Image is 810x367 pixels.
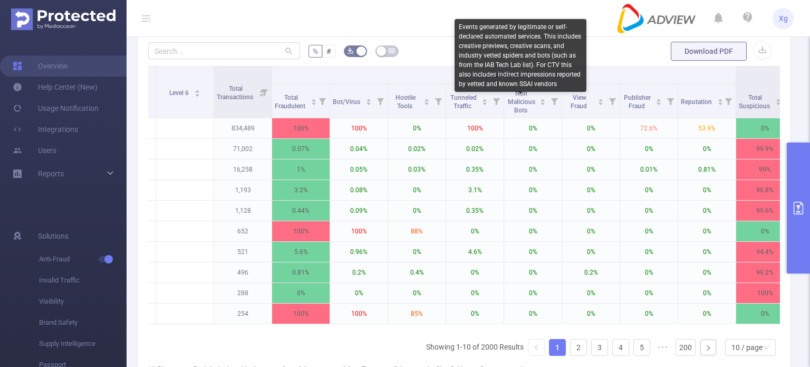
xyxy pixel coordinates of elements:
p: 0% [388,118,446,138]
i: icon: caret-up [482,97,488,100]
span: Bot/Virus [333,98,362,106]
input: Search... [148,42,300,59]
p: 496 [214,262,272,283]
img: Protected Media [11,8,115,30]
a: 3 [592,340,607,355]
p: 0% [388,242,446,262]
p: 0% [620,201,678,221]
div: 10 / page [731,340,763,355]
span: Total Suspicious [739,94,772,110]
p: 1,128 [214,201,272,221]
i: icon: caret-down [194,92,200,96]
p: 99.6% [736,201,794,221]
p: 53.9% [678,118,736,138]
p: 0% [504,180,562,200]
span: # [326,47,331,55]
p: 0.2% [562,262,620,283]
p: 0% [504,201,562,221]
i: icon: caret-down [365,101,371,104]
i: icon: caret-up [717,97,723,100]
p: 0% [678,283,736,303]
p: 0% [620,304,678,324]
p: 88% [388,221,446,241]
div: Events generated by legitimate or self-declared automated services. This includes creative previe... [455,19,586,92]
i: icon: caret-up [311,97,316,100]
li: Next 5 Pages [654,339,671,356]
a: 1 [549,340,565,355]
p: 521 [214,242,272,262]
p: 100% [272,118,330,138]
p: 0% [504,221,562,241]
p: 0% [446,304,504,324]
i: Filter menu [605,84,620,118]
i: icon: caret-down [540,101,546,104]
p: 0% [678,139,736,159]
p: 0% [504,283,562,303]
i: Filter menu [547,84,562,118]
i: Filter menu [431,84,446,118]
i: Filter menu [489,84,504,118]
p: 0% [736,118,794,138]
p: 0.2% [330,262,388,283]
p: 100% [272,304,330,324]
i: Filter menu [721,84,736,118]
p: 0.44% [272,201,330,221]
div: Sort [539,97,546,103]
div: Sort [481,97,488,103]
p: 0.05% [330,159,388,180]
p: 0.96% [330,242,388,262]
p: 5.6% [272,242,330,262]
a: Reports [38,163,64,184]
a: Help Center (New) [13,77,98,98]
p: 0.08% [330,180,388,200]
i: icon: caret-down [482,101,488,104]
p: 0% [504,262,562,283]
p: 0.02% [446,139,504,159]
span: % [313,47,318,55]
p: 100% [330,221,388,241]
p: 0% [446,262,504,283]
button: Download PDF [671,42,747,61]
span: Reports [38,170,64,178]
p: 0% [620,139,678,159]
p: 0% [504,242,562,262]
i: icon: caret-up [424,97,430,100]
p: 0% [736,221,794,241]
p: 71,002 [214,139,272,159]
p: 0.07% [272,139,330,159]
span: Level 6 [169,89,190,97]
p: 0.35% [446,201,504,221]
i: icon: caret-down [598,101,604,104]
span: Brand Safety [39,312,127,333]
p: 0% [330,283,388,303]
p: 0% [736,304,794,324]
p: 100% [446,118,504,138]
p: 652 [214,221,272,241]
p: 99.9% [736,139,794,159]
i: icon: caret-down [775,101,781,104]
li: 3 [591,339,608,356]
i: Filter menu [779,84,794,118]
p: 99.2% [736,262,794,283]
li: 200 [676,339,696,356]
p: 0% [678,180,736,200]
i: icon: caret-down [717,101,723,104]
p: 1,193 [214,180,272,200]
a: Overview [13,55,68,77]
i: icon: caret-up [598,97,604,100]
span: Total Fraudulent [275,94,307,110]
span: Reputation [681,98,713,106]
i: icon: caret-down [311,101,316,104]
i: icon: caret-down [656,101,662,104]
i: icon: table [389,48,395,54]
p: 0% [446,221,504,241]
span: Publisher Fraud [624,94,651,110]
p: 100% [272,221,330,241]
span: Non Malicious Bots [508,90,535,114]
p: 100% [330,304,388,324]
p: 72.6% [620,118,678,138]
span: Total Transactions [217,85,255,101]
i: Filter menu [257,67,272,118]
p: 834,489 [214,118,272,138]
p: 94.4% [736,242,794,262]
